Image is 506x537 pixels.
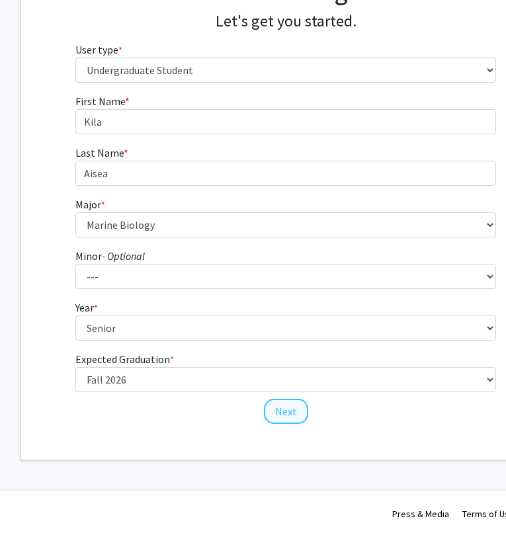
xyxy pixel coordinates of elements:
[75,351,174,367] label: Expected Graduation
[75,146,124,159] span: Last Name
[75,42,122,58] label: User type
[102,249,145,263] i: - Optional
[264,399,308,424] button: Next
[10,477,56,527] iframe: Chat
[75,248,145,264] label: Minor
[75,12,497,31] h4: Let's get you started.
[75,300,98,315] label: Year
[75,95,125,108] span: First Name
[75,196,105,212] label: Major
[392,508,449,520] a: Press & Media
